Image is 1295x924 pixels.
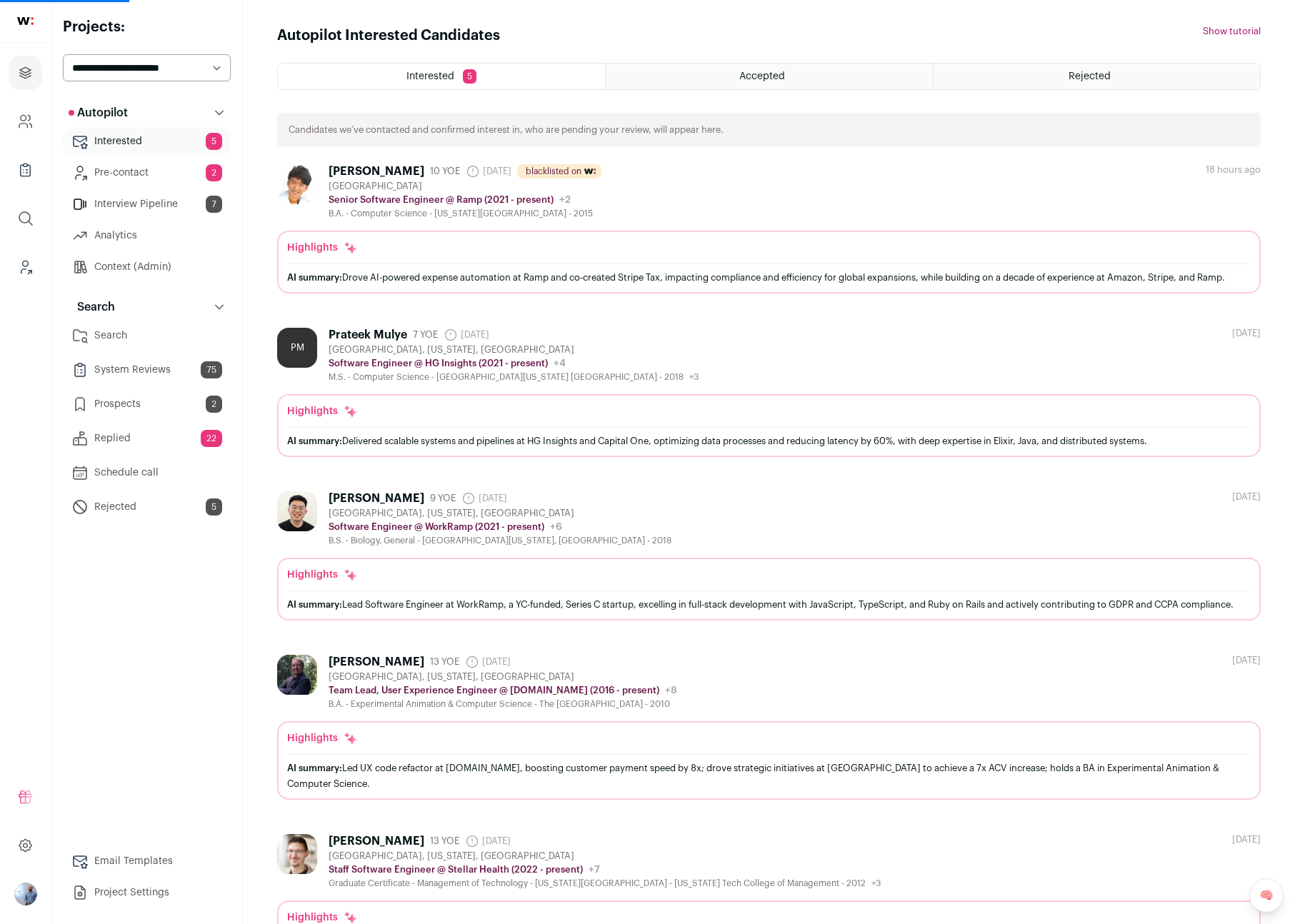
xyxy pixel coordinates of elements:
[287,433,1251,448] div: Delivered scalable systems and pipelines at HG Insights and Capital One, optimizing data processe...
[287,597,1251,612] div: Lead Software Engineer at WorkRamp, a YC-funded, Series C startup, excelling in full-stack develo...
[277,164,317,204] img: e90823e57c10b1c013e3fa599e950e47f1e392f5a40cace05f91e7292c49bb2d.jpg
[329,864,583,875] p: Staff Software Engineer @ Stellar Health (2022 - present)
[689,373,699,381] span: +3
[14,883,37,905] button: Open dropdown
[1249,878,1284,913] a: 🧠
[287,273,342,282] span: AI summary:
[63,253,231,281] a: Context (Admin)
[550,522,562,532] span: +6
[329,521,544,533] p: Software Engineer @ WorkRamp (2021 - present)
[329,671,677,683] div: [GEOGRAPHIC_DATA], [US_STATE], [GEOGRAPHIC_DATA]
[329,491,424,506] div: [PERSON_NAME]
[277,834,317,874] img: 199b88e3e0f38f9754d5b3a18b3129cf79c1d6beb9489dc0dd859fa7ecefb171.jpg
[63,847,231,875] a: Email Templates
[1206,164,1261,176] div: 18 hours ago
[1203,26,1261,37] button: Show tutorial
[739,71,785,81] span: Accepted
[287,600,342,609] span: AI summary:
[559,195,571,205] span: +2
[277,26,500,46] h1: Autopilot Interested Candidates
[63,878,231,907] a: Project Settings
[430,656,459,668] span: 13 YOE
[9,250,42,284] a: Leads (Backoffice)
[63,390,231,418] a: Prospects2
[287,270,1251,285] div: Drove AI-powered expense automation at Ramp and co-created Stripe Tax, impacting compliance and e...
[1232,655,1261,666] div: [DATE]
[329,878,881,889] div: Graduate Certificate - Management of Technology - [US_STATE][GEOGRAPHIC_DATA] - [US_STATE] Tech C...
[463,69,476,84] span: 5
[444,328,489,342] span: [DATE]
[465,655,511,669] span: [DATE]
[329,164,424,179] div: [PERSON_NAME]
[63,190,231,219] a: Interview Pipeline7
[9,153,42,187] a: Company Lists
[287,760,1251,790] div: Led UX code refactor at [DOMAIN_NAME], boosting customer payment speed by 8x; drove strategic ini...
[406,71,454,81] span: Interested
[69,298,115,316] p: Search
[277,328,317,368] div: PM
[206,196,222,213] span: 7
[206,164,222,181] span: 2
[329,181,601,192] div: [GEOGRAPHIC_DATA]
[466,164,511,179] span: [DATE]
[430,835,459,847] span: 13 YOE
[63,458,231,487] a: Schedule call
[430,493,456,504] span: 9 YOE
[63,221,231,250] a: Analytics
[329,328,407,342] div: Prateek Mulye
[206,498,222,516] span: 5
[1069,71,1111,81] span: Rejected
[329,508,671,519] div: [GEOGRAPHIC_DATA], [US_STATE], [GEOGRAPHIC_DATA]
[9,56,42,90] a: Projects
[206,133,222,150] span: 5
[63,493,231,521] a: Rejected5
[329,535,671,546] div: B.S. - Biology, General - [GEOGRAPHIC_DATA][US_STATE], [GEOGRAPHIC_DATA] - 2018
[201,430,222,447] span: 22
[329,194,554,206] p: Senior Software Engineer @ Ramp (2021 - present)
[287,731,358,745] div: Highlights
[329,358,548,369] p: Software Engineer @ HG Insights (2021 - present)
[63,127,231,156] a: Interested5
[934,64,1260,89] a: Rejected
[63,17,231,37] h2: Projects:
[589,865,600,875] span: +7
[201,361,222,378] span: 75
[14,883,37,905] img: 97332-medium_jpg
[63,293,231,321] button: Search
[329,850,881,862] div: [GEOGRAPHIC_DATA], [US_STATE], [GEOGRAPHIC_DATA]
[329,371,699,383] div: M.S. - Computer Science - [GEOGRAPHIC_DATA][US_STATE] [GEOGRAPHIC_DATA] - 2018
[9,104,42,139] a: Company and ATS Settings
[287,241,358,255] div: Highlights
[277,328,1261,457] a: PM Prateek Mulye 7 YOE [DATE] [GEOGRAPHIC_DATA], [US_STATE], [GEOGRAPHIC_DATA] Software Engineer ...
[329,834,424,848] div: [PERSON_NAME]
[63,99,231,127] button: Autopilot
[289,124,724,136] p: Candidates we’ve contacted and confirmed interest in, who are pending your review, will appear here.
[287,568,358,582] div: Highlights
[329,344,699,356] div: [GEOGRAPHIC_DATA], [US_STATE], [GEOGRAPHIC_DATA]
[277,491,1261,621] a: [PERSON_NAME] 9 YOE [DATE] [GEOGRAPHIC_DATA], [US_STATE], [GEOGRAPHIC_DATA] Software Engineer @ W...
[63,356,231,384] a: System Reviews75
[277,164,1261,293] a: [PERSON_NAME] 10 YOE [DATE] blacklisted on [GEOGRAPHIC_DATA] Senior Software Engineer @ Ramp (202...
[1232,834,1261,845] div: [DATE]
[329,655,424,669] div: [PERSON_NAME]
[277,491,317,531] img: 22dc91503cb5bfb7c00aa68fb2545b3fd93d7fdf0ce32635a6a03a8763e6b38a.jpg
[287,404,358,418] div: Highlights
[461,491,507,506] span: [DATE]
[69,104,128,121] p: Autopilot
[277,655,317,695] img: 938e0ced067e54f7ab36f602d29a55422ebabf5bf8759fc9c17d6359497d2462.jpg
[63,159,231,187] a: Pre-contact2
[465,834,511,848] span: [DATE]
[277,655,1261,799] a: [PERSON_NAME] 13 YOE [DATE] [GEOGRAPHIC_DATA], [US_STATE], [GEOGRAPHIC_DATA] Team Lead, User Expe...
[17,17,34,25] img: wellfound-shorthand-0d5821cbd27db2630d0214b213865d53afaa358527fdda9d0ea32b1df1b89c2c.svg
[526,166,581,177] span: blacklisted on
[329,698,677,710] div: B.A. - Experimental Animation & Computer Science - The [GEOGRAPHIC_DATA] - 2010
[329,208,601,219] div: B.A. - Computer Science - [US_STATE][GEOGRAPHIC_DATA] - 2015
[206,396,222,413] span: 2
[63,321,231,350] a: Search
[1232,328,1261,339] div: [DATE]
[1232,491,1261,503] div: [DATE]
[871,879,881,888] span: +3
[63,424,231,453] a: Replied22
[413,329,438,341] span: 7 YOE
[287,436,342,446] span: AI summary:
